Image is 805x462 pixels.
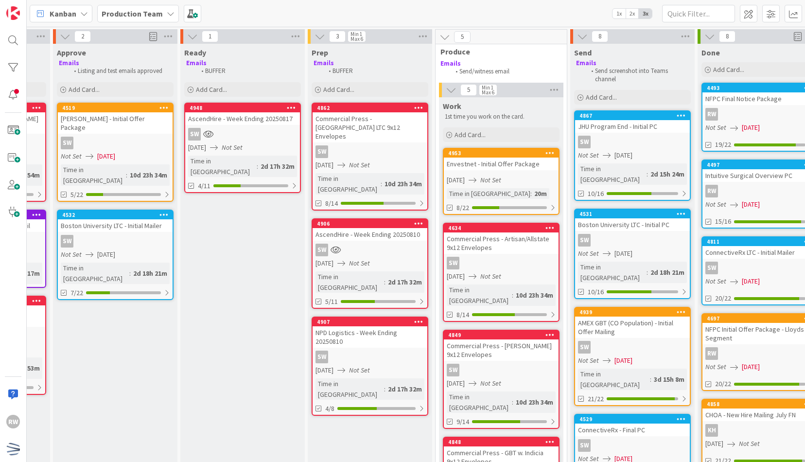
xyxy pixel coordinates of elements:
div: 4906AscendHire - Week Ending 20250810 [313,219,427,241]
div: SW [578,439,591,452]
span: [DATE] [742,123,760,133]
span: 5 [454,31,471,43]
div: 4532Boston University LTC - Initial Mailer [58,211,173,232]
span: [DATE] [315,258,333,268]
div: Time in [GEOGRAPHIC_DATA] [61,263,129,284]
span: [DATE] [97,151,115,161]
span: [DATE] [742,199,760,210]
span: : [512,397,513,408]
div: SW [705,262,718,274]
div: JHU Program End - Initial PC [575,120,690,133]
div: 4529 [575,415,690,424]
div: 4519[PERSON_NAME] - Initial Offer Package [58,104,173,134]
span: Add Card... [69,85,100,94]
li: BUFFER [323,67,427,75]
span: 8/14 [456,310,469,320]
div: 4948AscendHire - Week Ending 20250817 [185,104,300,125]
strong: Emails [576,59,596,67]
div: SW [578,136,591,148]
a: 4948AscendHire - Week Ending 20250817SW[DATE]Not SetTime in [GEOGRAPHIC_DATA]:2d 17h 32m4/11 [184,103,301,193]
div: 2d 17h 32m [258,161,297,172]
div: 4848 [448,439,559,445]
span: Add Card... [455,130,486,139]
i: Not Set [578,356,599,365]
div: SW [447,257,459,269]
span: Add Card... [196,85,227,94]
span: 4/11 [198,181,210,191]
span: 15/16 [715,216,731,227]
span: : [384,384,385,394]
span: Send [574,48,592,57]
div: Time in [GEOGRAPHIC_DATA] [188,156,257,177]
span: [DATE] [614,249,632,259]
span: 19/22 [715,140,731,150]
div: Commercial Press - [PERSON_NAME] 9x12 Envelopes [444,339,559,361]
div: Time in [GEOGRAPHIC_DATA] [578,369,650,390]
div: 2d 15h 24m [648,169,687,179]
span: [DATE] [447,175,465,185]
a: 4531Boston University LTC - Initial PCSWNot Set[DATE]Time in [GEOGRAPHIC_DATA]:2d 18h 21m10/16 [574,209,691,299]
div: 4849 [448,332,559,338]
div: Commercial Press - [GEOGRAPHIC_DATA] LTC 9x12 Envelopes [313,112,427,142]
div: 20m [532,188,549,199]
div: SW [315,145,328,158]
span: [DATE] [447,271,465,282]
a: 4906AscendHire - Week Ending 20250810SW[DATE]Not SetTime in [GEOGRAPHIC_DATA]:2d 17h 32m5/11 [312,218,428,309]
a: 4862Commercial Press - [GEOGRAPHIC_DATA] LTC 9x12 EnvelopesSW[DATE]Not SetTime in [GEOGRAPHIC_DAT... [312,103,428,211]
div: 10d 23h 34m [127,170,170,180]
span: : [647,169,648,179]
div: 2d 17h 32m [385,384,424,394]
a: 4939AMEX GBT (CO Population) - Initial Offer MailingSWNot Set[DATE]Time in [GEOGRAPHIC_DATA]:3d 1... [574,307,691,406]
div: 10d 23h 34m [382,178,424,189]
div: RW [705,108,718,121]
div: 4906 [313,219,427,228]
span: 8 [719,31,735,42]
li: Send screenshot into Teams channel [586,67,689,83]
div: 2d 18h 21m [131,268,170,279]
li: Send/witness email [450,68,556,75]
span: [DATE] [705,439,723,449]
span: Produce [440,47,555,56]
div: 10d 23h 34m [513,397,556,408]
div: SW [444,257,559,269]
span: 3 [329,31,346,42]
div: 4519 [62,105,173,111]
span: 1 [202,31,218,42]
strong: Emails [186,59,207,67]
div: 4939 [579,309,690,316]
div: SW [575,341,690,354]
a: 4953Envestnet - Initial Offer Package[DATE]Not SetTime in [GEOGRAPHIC_DATA]:20m8/22 [443,148,560,215]
div: SW [575,439,690,452]
span: : [530,188,532,199]
a: 4907NPD Logistics - Week Ending 20250810SW[DATE]Not SetTime in [GEOGRAPHIC_DATA]:2d 17h 32m4/8 [312,317,428,416]
i: Not Set [349,366,370,374]
div: SW [578,234,591,247]
div: SW [61,137,73,149]
span: : [126,170,127,180]
strong: Emails [440,59,461,68]
div: Time in [GEOGRAPHIC_DATA] [315,271,384,293]
div: Boston University LTC - Initial PC [575,218,690,231]
span: 4/8 [325,404,334,414]
span: [DATE] [97,249,115,260]
div: 4862 [313,104,427,112]
div: 4529ConnectiveRx - Final PC [575,415,690,436]
a: 4867JHU Program End - Initial PCSWNot Set[DATE]Time in [GEOGRAPHIC_DATA]:2d 15h 24m10/16 [574,110,691,201]
div: 4867 [575,111,690,120]
div: AscendHire - Week Ending 20250810 [313,228,427,241]
i: Not Set [578,249,599,258]
div: SW [58,235,173,248]
div: 2d 18h 21m [648,267,687,278]
span: Prep [312,48,328,57]
div: NPD Logistics - Week Ending 20250810 [313,326,427,348]
span: : [512,290,513,301]
div: SW [61,235,73,248]
div: ConnectiveRx - Final PC [575,424,690,436]
div: SW [313,145,427,158]
span: Done [701,48,720,57]
strong: Emails [314,59,334,67]
span: Add Card... [323,85,354,94]
div: AMEX GBT (CO Population) - Initial Offer Mailing [575,317,690,338]
input: Quick Filter... [662,5,735,22]
div: 4953 [448,150,559,157]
